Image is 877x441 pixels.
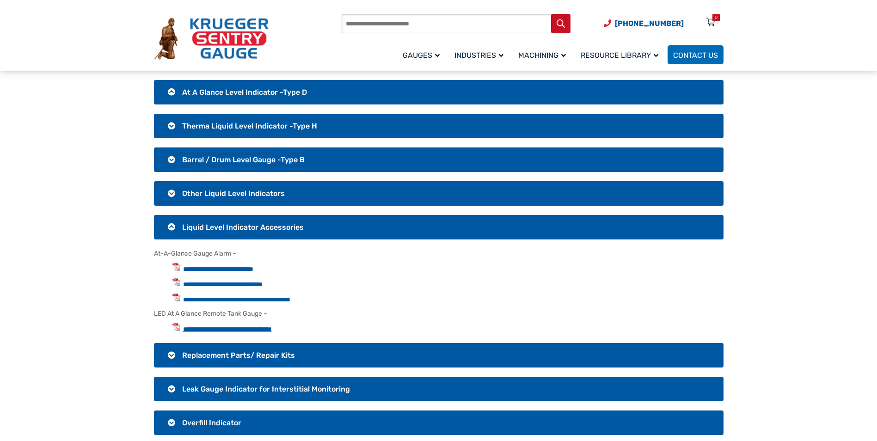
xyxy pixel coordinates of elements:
[581,51,658,60] span: Resource Library
[154,309,724,318] p: LED At A Glance Remote Tank Gauge –
[182,122,317,130] span: Therma Liquid Level Indicator -Type H
[513,44,575,66] a: Machining
[673,51,718,60] span: Contact Us
[403,51,440,60] span: Gauges
[397,44,449,66] a: Gauges
[615,19,684,28] span: [PHONE_NUMBER]
[604,18,684,29] a: Phone Number (920) 434-8860
[518,51,566,60] span: Machining
[715,14,718,21] div: 0
[668,45,724,64] a: Contact Us
[182,385,350,393] span: Leak Gauge Indicator for Interstitial Monitoring
[154,18,269,60] img: Krueger Sentry Gauge
[182,155,305,164] span: Barrel / Drum Level Gauge -Type B
[454,51,503,60] span: Industries
[182,223,304,232] span: Liquid Level Indicator Accessories
[182,189,285,198] span: Other Liquid Level Indicators
[182,418,241,427] span: Overfill Indicator
[575,44,668,66] a: Resource Library
[154,249,724,258] p: At-A-Glance Gauge Alarm –
[449,44,513,66] a: Industries
[182,351,295,360] span: Replacement Parts/ Repair Kits
[182,88,307,97] span: At A Glance Level Indicator -Type D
